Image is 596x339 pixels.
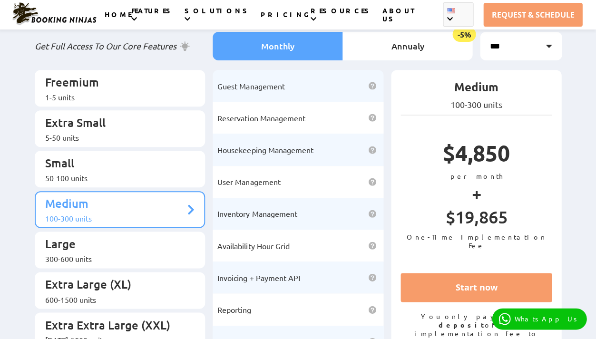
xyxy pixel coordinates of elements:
span: Housekeeping Management [217,145,313,155]
a: ABOUT US [382,6,414,34]
div: 1-5 units [45,92,186,102]
p: $4,850 [401,139,552,172]
span: Availability Hour Grid [217,241,289,251]
img: help icon [368,210,376,218]
p: One-Time Implementation Fee [401,232,552,250]
a: FEATURES [131,6,175,26]
img: help icon [368,82,376,90]
a: SOLUTIONS [185,6,251,26]
li: Monthly [213,32,342,60]
span: Reporting [217,305,251,314]
img: help icon [368,273,376,281]
p: Extra Extra Large (XXL) [45,317,186,335]
div: 600-1500 units [45,294,186,304]
p: per month [401,172,552,180]
p: 100-300 units [401,99,552,110]
div: 100-300 units [45,213,186,223]
p: + [401,180,552,206]
img: help icon [368,306,376,314]
span: User Management [217,177,280,186]
img: Booking Ninjas Logo [11,2,97,26]
span: Reservation Management [217,113,305,123]
a: PRICING [261,10,311,29]
span: -5% [452,27,476,42]
li: Annualy [342,32,472,60]
p: Extra Small [45,115,186,133]
p: Large [45,236,186,254]
a: WhatsApp Us [492,308,586,329]
img: help icon [368,146,376,154]
p: Get Full Access To Our Core Features [35,40,205,52]
strong: 30% deposit [438,311,532,329]
img: help icon [368,242,376,250]
p: Small [45,155,186,173]
img: help icon [368,178,376,186]
span: Inventory Management [217,209,297,218]
a: Start now [401,273,552,302]
img: help icon [368,114,376,122]
p: $19,865 [401,206,552,232]
a: RESOURCES [311,6,373,26]
p: Extra Large (XL) [45,277,186,294]
div: 300-600 units [45,254,186,263]
span: Invoicing + Payment API [217,273,300,282]
p: Medium [401,79,552,99]
p: Medium [45,196,186,213]
span: Guest Management [217,81,284,91]
p: WhatsApp Us [514,315,580,323]
a: HOME [105,10,131,29]
div: 50-100 units [45,173,186,183]
a: REQUEST & SCHEDULE [483,3,582,27]
p: Freemium [45,75,186,92]
div: 5-50 units [45,133,186,142]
